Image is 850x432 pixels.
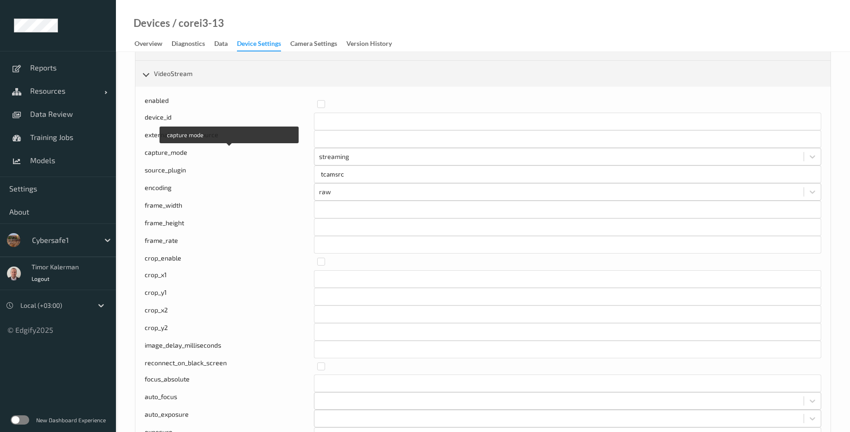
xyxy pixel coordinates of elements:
div: VideoStream [135,61,831,87]
div: crop_x2 [145,305,314,323]
a: Devices [134,19,170,28]
div: Version History [346,39,392,51]
div: encoding [145,183,314,201]
div: external_camera_source [145,130,314,148]
a: Overview [134,38,172,51]
div: focus_absolute [145,375,314,392]
div: Data [214,39,228,51]
div: enabled [145,96,311,113]
div: frame_rate [145,236,314,254]
div: auto_exposure [145,410,314,427]
a: Data [214,38,237,51]
a: Version History [346,38,401,51]
div: Overview [134,39,162,51]
div: reconnect_on_black_screen [145,358,311,375]
a: Device Settings [237,38,290,51]
div: Camera Settings [290,39,337,51]
div: image_delay_milliseconds [145,341,314,358]
div: frame_width [145,201,314,218]
div: crop_enable [145,254,311,270]
div: / corei3-13 [170,19,224,28]
a: Camera Settings [290,38,346,51]
div: Device Settings [237,39,281,51]
div: source_plugin [145,165,314,183]
div: crop_x1 [145,270,314,288]
div: frame_height [145,218,314,236]
div: crop_y1 [145,288,314,305]
div: device_id [145,113,314,130]
div: crop_y2 [145,323,314,341]
div: auto_focus [145,392,314,410]
div: capture_mode [145,148,314,165]
a: Diagnostics [172,38,214,51]
div: Diagnostics [172,39,205,51]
